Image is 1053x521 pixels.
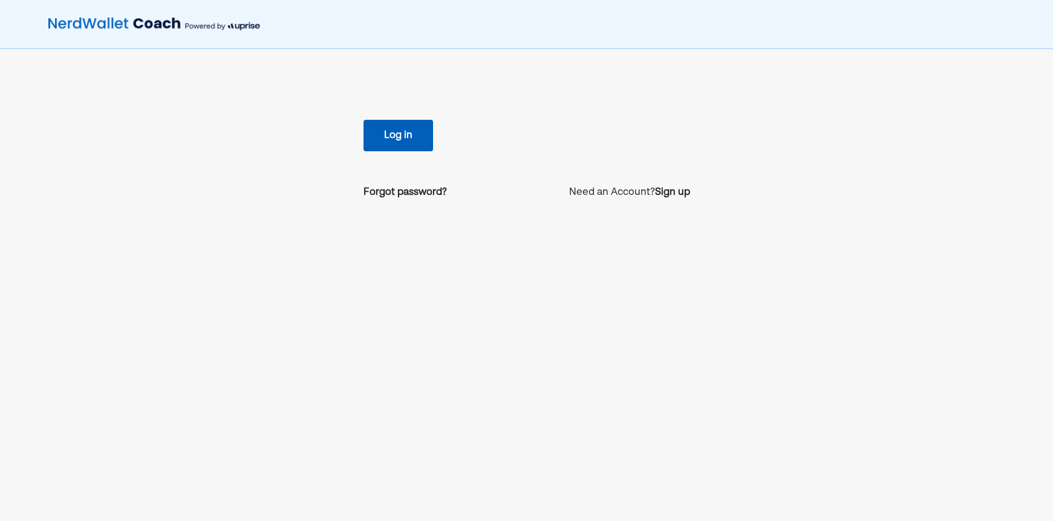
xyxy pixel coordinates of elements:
button: Log in [363,120,433,151]
a: Forgot password? [363,185,447,200]
a: Sign up [655,185,690,200]
p: Need an Account? [569,185,690,200]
